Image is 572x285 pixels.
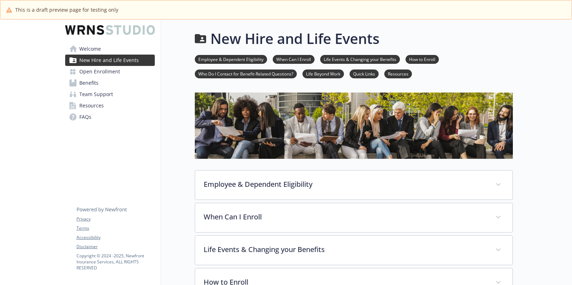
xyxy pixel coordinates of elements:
a: Accessibility [77,234,154,241]
a: Benefits [65,77,155,89]
span: FAQs [79,111,91,123]
p: When Can I Enroll [204,212,487,222]
a: Resources [384,70,412,77]
p: Life Events & Changing your Benefits [204,244,487,255]
a: Welcome [65,43,155,55]
a: Life Events & Changing your Benefits [320,56,400,62]
span: Benefits [79,77,98,89]
div: Life Events & Changing your Benefits [195,236,512,265]
a: Resources [65,100,155,111]
div: When Can I Enroll [195,203,512,232]
a: Disclaimer [77,244,154,250]
span: Resources [79,100,104,111]
a: Life Beyond Work [302,70,344,77]
a: New Hire and Life Events [65,55,155,66]
h1: New Hire and Life Events [210,28,379,49]
a: Terms [77,225,154,231]
div: Employee & Dependent Eligibility [195,171,512,200]
a: Team Support [65,89,155,100]
span: This is a draft preview page for testing only [15,6,118,13]
a: Quick Links [350,70,379,77]
p: Copyright © 2024 - 2025 , Newfront Insurance Services, ALL RIGHTS RESERVED [77,253,154,271]
a: Employee & Dependent Eligibility [195,56,267,62]
span: Welcome [79,43,101,55]
span: New Hire and Life Events [79,55,139,66]
a: FAQs [65,111,155,123]
span: Open Enrollment [79,66,120,77]
a: When Can I Enroll [273,56,315,62]
a: How to Enroll [406,56,439,62]
img: new hire page banner [195,93,513,159]
a: Privacy [77,216,154,222]
span: Team Support [79,89,113,100]
a: Open Enrollment [65,66,155,77]
a: Who Do I Contact for Benefit-Related Questions? [195,70,297,77]
p: Employee & Dependent Eligibility [204,179,487,190]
